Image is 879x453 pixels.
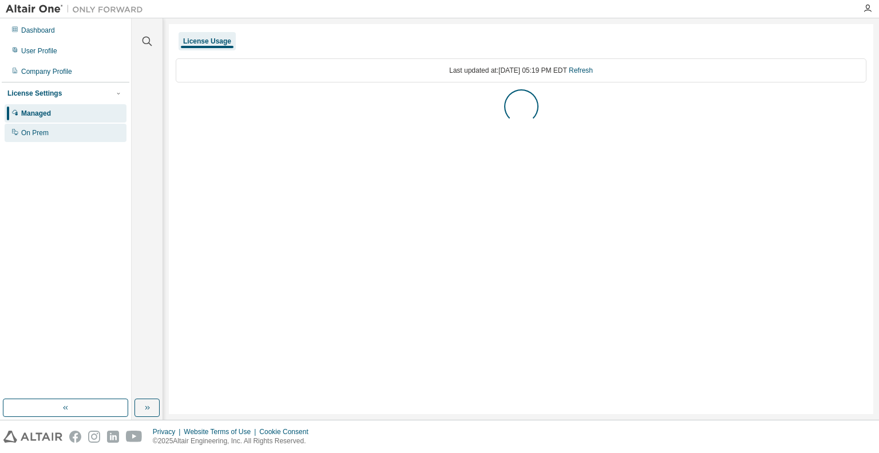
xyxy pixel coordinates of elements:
div: License Usage [183,37,231,46]
a: Refresh [569,66,593,74]
div: Company Profile [21,67,72,76]
div: Cookie Consent [259,427,315,436]
div: Privacy [153,427,184,436]
img: altair_logo.svg [3,431,62,443]
img: Altair One [6,3,149,15]
div: Website Terms of Use [184,427,259,436]
div: On Prem [21,128,49,137]
div: License Settings [7,89,62,98]
img: instagram.svg [88,431,100,443]
img: youtube.svg [126,431,142,443]
div: User Profile [21,46,57,56]
div: Last updated at: [DATE] 05:19 PM EDT [176,58,866,82]
div: Managed [21,109,51,118]
p: © 2025 Altair Engineering, Inc. All Rights Reserved. [153,436,315,446]
img: linkedin.svg [107,431,119,443]
div: Dashboard [21,26,55,35]
img: facebook.svg [69,431,81,443]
